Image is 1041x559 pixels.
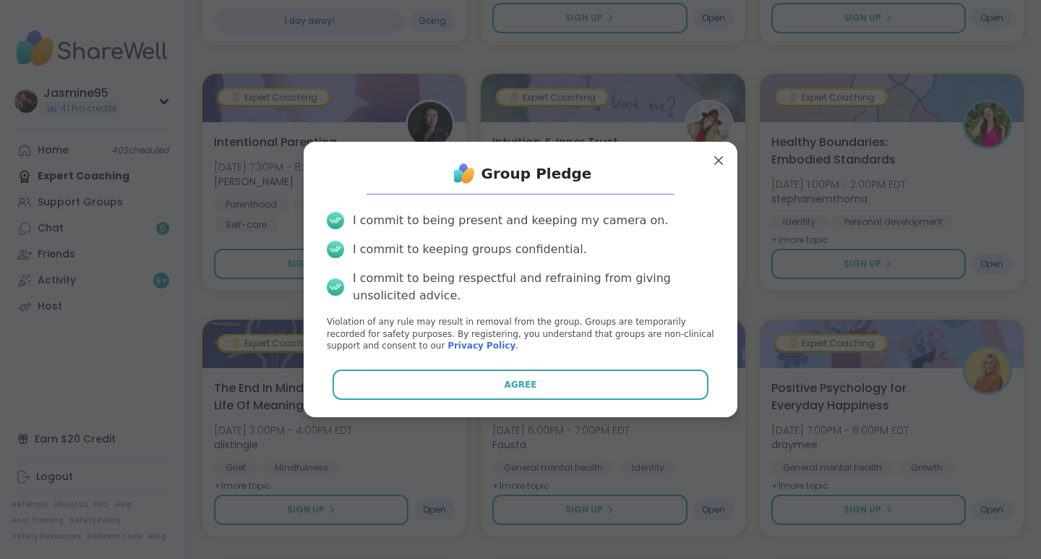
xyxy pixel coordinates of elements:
a: Privacy Policy [447,341,515,351]
button: Agree [333,370,709,400]
div: I commit to keeping groups confidential. [353,241,587,258]
p: Violation of any rule may result in removal from the group. Groups are temporarily recorded for s... [327,316,714,352]
span: Agree [505,378,537,391]
div: I commit to being respectful and refraining from giving unsolicited advice. [353,270,714,304]
div: I commit to being present and keeping my camera on. [353,212,668,229]
h1: Group Pledge [481,163,592,184]
img: ShareWell Logo [450,159,479,188]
